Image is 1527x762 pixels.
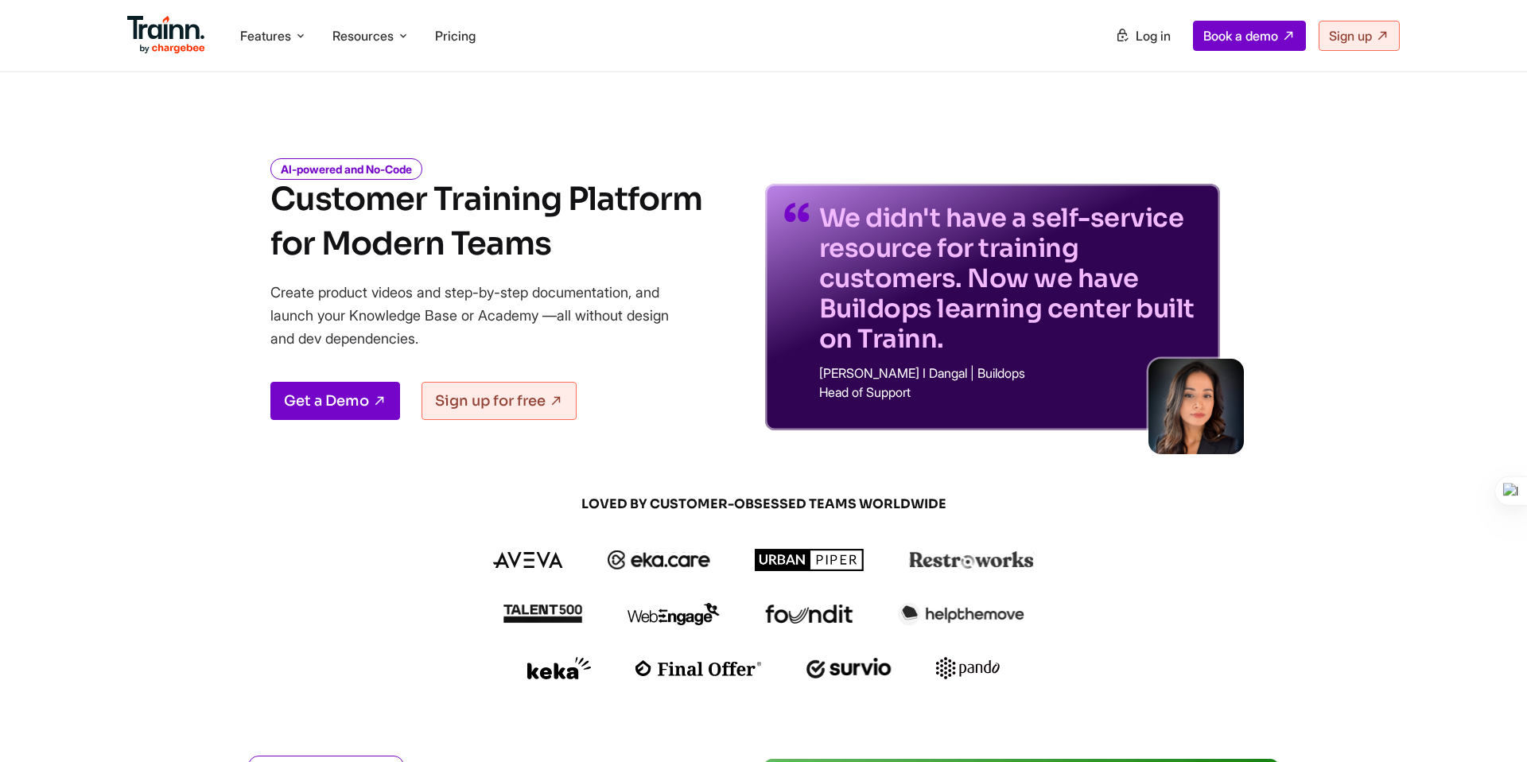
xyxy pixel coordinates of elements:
[764,605,853,624] img: foundit logo
[270,382,400,420] a: Get a Demo
[1136,28,1171,44] span: Log in
[332,27,394,45] span: Resources
[1105,21,1180,50] a: Log in
[755,549,865,571] img: urbanpiper logo
[1329,28,1372,44] span: Sign up
[503,604,582,624] img: talent500 logo
[819,203,1201,354] p: We didn't have a self-service resource for training customers. Now we have Buildops learning cent...
[527,657,591,679] img: keka logo
[819,367,1201,379] p: [PERSON_NAME] I Dangal | Buildops
[270,177,702,266] h1: Customer Training Platform for Modern Teams
[270,281,692,350] p: Create product videos and step-by-step documentation, and launch your Knowledge Base or Academy —...
[909,551,1034,569] img: restroworks logo
[422,382,577,420] a: Sign up for free
[382,496,1145,513] span: LOVED BY CUSTOMER-OBSESSED TEAMS WORLDWIDE
[127,16,205,54] img: Trainn Logo
[608,550,711,570] img: ekacare logo
[240,27,291,45] span: Features
[784,203,810,222] img: quotes-purple.41a7099.svg
[898,603,1024,625] img: helpthemove logo
[1203,28,1278,44] span: Book a demo
[806,658,892,678] img: survio logo
[936,657,1000,679] img: pando logo
[435,28,476,44] a: Pricing
[819,386,1201,398] p: Head of Support
[270,158,422,180] i: AI-powered and No-Code
[628,603,720,625] img: webengage logo
[1148,359,1244,454] img: sabina-buildops.d2e8138.png
[1319,21,1400,51] a: Sign up
[635,660,762,676] img: finaloffer logo
[493,552,563,568] img: aveva logo
[1193,21,1306,51] a: Book a demo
